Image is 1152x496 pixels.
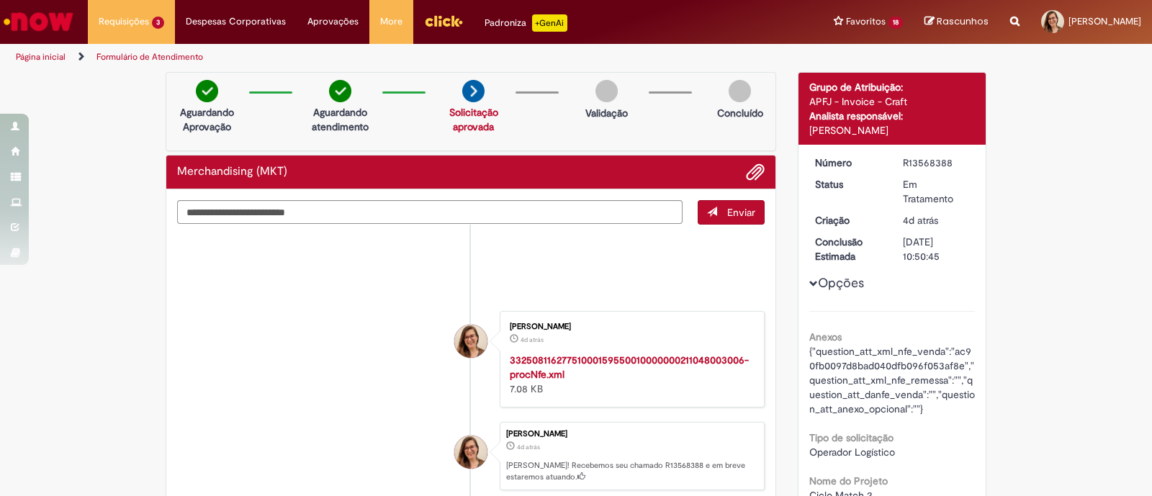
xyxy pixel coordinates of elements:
[1068,15,1141,27] span: [PERSON_NAME]
[510,323,750,331] div: [PERSON_NAME]
[595,80,618,102] img: img-circle-grey.png
[454,436,487,469] div: Mariana Monteiro Barduchi
[809,446,895,459] span: Operador Logístico
[449,106,498,133] a: Solicitação aprovada
[809,330,842,343] b: Anexos
[152,17,164,29] span: 3
[99,14,149,29] span: Requisições
[903,177,970,206] div: Em Tratamento
[510,353,750,396] div: 7.08 KB
[517,443,540,451] span: 4d atrás
[804,213,893,227] dt: Criação
[727,206,755,219] span: Enviar
[804,155,893,170] dt: Número
[307,14,359,29] span: Aprovações
[380,14,402,29] span: More
[521,335,544,344] time: 25/09/2025 17:47:55
[510,353,749,381] a: 33250811627751000159550010000000211048003006-procNfe.xml
[804,177,893,191] dt: Status
[305,105,375,134] p: Aguardando atendimento
[809,123,976,137] div: [PERSON_NAME]
[585,106,628,120] p: Validação
[729,80,751,102] img: img-circle-grey.png
[846,14,886,29] span: Favoritos
[16,51,66,63] a: Página inicial
[454,325,487,358] div: Mariana Monteiro Barduchi
[804,235,893,263] dt: Conclusão Estimada
[809,431,894,444] b: Tipo de solicitação
[809,474,888,487] b: Nome do Projeto
[903,235,970,263] div: [DATE] 10:50:45
[532,14,567,32] p: +GenAi
[506,430,757,438] div: [PERSON_NAME]
[746,163,765,181] button: Adicionar anexos
[717,106,763,120] p: Concluído
[809,94,976,109] div: APFJ - Invoice - Craft
[96,51,203,63] a: Formulário de Atendimento
[521,335,544,344] span: 4d atrás
[172,105,242,134] p: Aguardando Aprovação
[329,80,351,102] img: check-circle-green.png
[924,15,989,29] a: Rascunhos
[506,460,757,482] p: [PERSON_NAME]! Recebemos seu chamado R13568388 e em breve estaremos atuando.
[809,109,976,123] div: Analista responsável:
[937,14,989,28] span: Rascunhos
[1,7,76,36] img: ServiceNow
[903,213,970,227] div: 25/09/2025 17:50:45
[903,214,938,227] span: 4d atrás
[462,80,485,102] img: arrow-next.png
[177,166,287,179] h2: Merchandising (MKT) Histórico de tíquete
[809,80,976,94] div: Grupo de Atribuição:
[903,214,938,227] time: 25/09/2025 17:50:45
[186,14,286,29] span: Despesas Corporativas
[809,345,975,415] span: {"question_att_xml_nfe_venda":"ac90fb0097d8bad040dfb096f053af8e","question_att_xml_nfe_remessa":"...
[177,200,683,225] textarea: Digite sua mensagem aqui...
[485,14,567,32] div: Padroniza
[517,443,540,451] time: 25/09/2025 17:50:45
[11,44,757,71] ul: Trilhas de página
[903,155,970,170] div: R13568388
[196,80,218,102] img: check-circle-green.png
[424,10,463,32] img: click_logo_yellow_360x200.png
[888,17,903,29] span: 18
[698,200,765,225] button: Enviar
[177,422,765,491] li: Mariana Monteiro Barduchi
